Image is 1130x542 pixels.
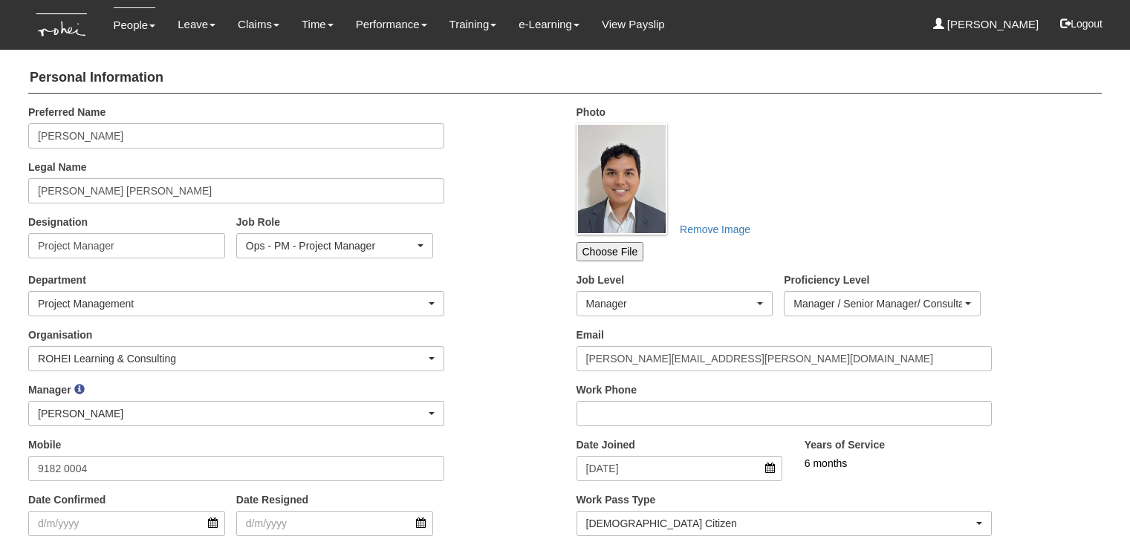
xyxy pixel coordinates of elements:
label: Designation [28,215,88,229]
div: Manager / Senior Manager/ Consultant [793,296,962,311]
label: Job Level [577,272,625,287]
div: 6 months [805,456,1056,471]
label: Email [577,327,604,342]
button: ROHEI Learning & Consulting [28,346,444,371]
label: Department [28,272,86,287]
img: 9k= [577,123,668,235]
label: Proficiency Level [784,272,869,287]
a: Performance [356,7,427,42]
label: Mobile [28,437,61,452]
label: Organisation [28,327,92,342]
div: [DEMOGRAPHIC_DATA] Citizen [586,516,974,531]
label: Photo [577,105,606,120]
div: Ops - PM - Project Manager [246,238,415,253]
input: d/m/yyyy [236,511,433,536]
button: Manager [577,291,773,316]
label: Date Resigned [236,492,308,507]
label: Date Joined [577,437,635,452]
h4: Personal Information [28,63,1102,94]
label: Work Phone [577,382,637,397]
label: Legal Name [28,160,87,174]
a: Leave [178,7,215,42]
button: Logout [1050,6,1113,42]
a: Claims [238,7,279,42]
a: Training [449,7,497,42]
a: Remove Image [670,217,760,242]
div: [PERSON_NAME] [38,406,426,421]
label: Preferred Name [28,105,105,120]
label: Job Role [236,215,280,229]
label: Years of Service [805,437,885,452]
a: [PERSON_NAME] [933,7,1039,42]
a: View Payslip [602,7,665,42]
button: [DEMOGRAPHIC_DATA] Citizen [577,511,993,536]
a: e-Learning [519,7,579,42]
button: Manager / Senior Manager/ Consultant [784,291,981,316]
div: ROHEI Learning & Consulting [38,351,426,366]
a: Time [302,7,334,42]
input: d/m/yyyy [28,511,225,536]
button: [PERSON_NAME] [28,401,444,426]
input: Choose File [577,242,644,261]
label: Manager [28,382,71,397]
div: Project Management [38,296,426,311]
label: Work Pass Type [577,492,656,507]
label: Date Confirmed [28,492,105,507]
a: People [114,7,156,42]
div: Manager [586,296,755,311]
input: d/m/yyyy [577,456,782,481]
button: Project Management [28,291,444,316]
button: Ops - PM - Project Manager [236,233,433,258]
